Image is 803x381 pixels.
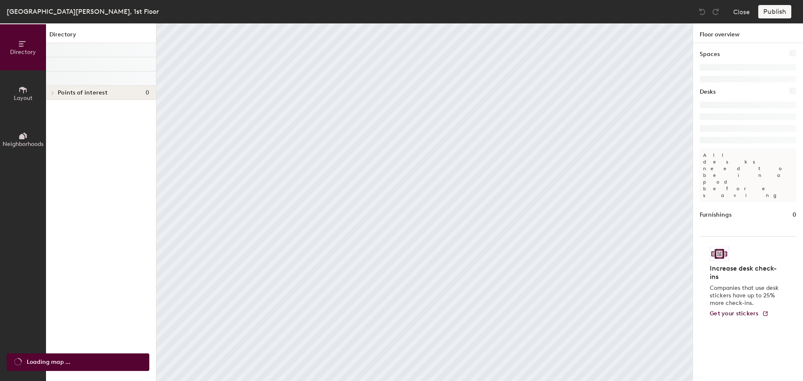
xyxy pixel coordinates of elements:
h1: Desks [700,87,716,97]
span: Loading map ... [27,358,70,367]
div: [GEOGRAPHIC_DATA][PERSON_NAME], 1st Floor [7,6,159,17]
h1: Furnishings [700,210,731,220]
span: Get your stickers [710,310,759,317]
p: Companies that use desk stickers have up to 25% more check-ins. [710,284,781,307]
span: Points of interest [58,89,107,96]
p: All desks need to be in a pod before saving [700,148,796,202]
button: Close [733,5,750,18]
h1: 0 [793,210,796,220]
h1: Spaces [700,50,720,59]
img: Redo [711,8,720,16]
a: Get your stickers [710,310,769,317]
span: Layout [14,95,33,102]
span: Directory [10,49,36,56]
img: Sticker logo [710,247,729,261]
img: Undo [698,8,706,16]
h1: Floor overview [693,23,803,43]
span: 0 [146,89,149,96]
h4: Increase desk check-ins [710,264,781,281]
span: Neighborhoods [3,141,43,148]
canvas: Map [156,23,693,381]
h1: Directory [46,30,156,43]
